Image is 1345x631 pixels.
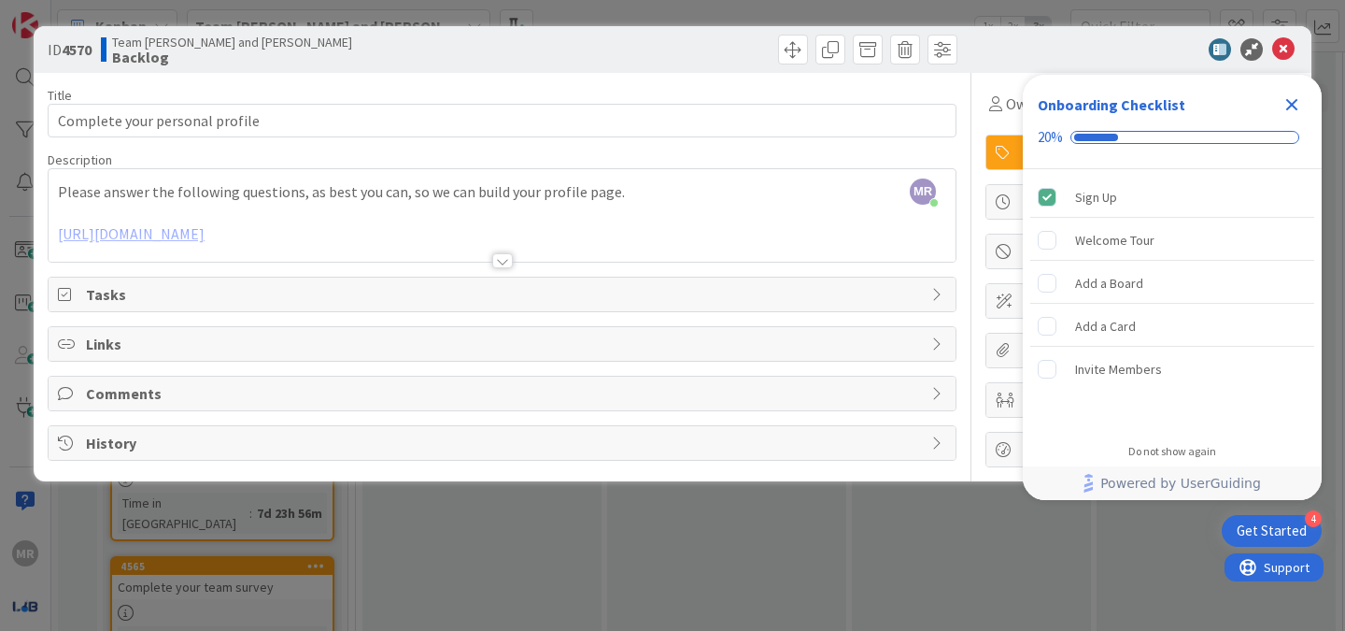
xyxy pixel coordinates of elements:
[1030,177,1314,218] div: Sign Up is complete.
[48,87,72,104] label: Title
[1038,129,1063,146] div: 20%
[1100,472,1261,495] span: Powered by UserGuiding
[1030,263,1314,304] div: Add a Board is incomplete.
[58,181,946,203] p: Please answer the following questions, as best you can, so we can build your profile page.
[910,179,936,205] span: MR
[48,104,956,137] input: type card name here...
[112,50,352,65] b: Backlog
[48,151,112,168] span: Description
[1075,358,1162,380] div: Invite Members
[86,283,922,306] span: Tasks
[39,3,85,25] span: Support
[62,40,92,59] b: 4570
[1222,515,1322,547] div: Open Get Started checklist, remaining modules: 4
[1006,93,1048,115] span: Owner
[86,333,922,355] span: Links
[1277,90,1307,120] div: Close Checklist
[86,432,922,454] span: History
[86,382,922,405] span: Comments
[1075,229,1154,251] div: Welcome Tour
[1305,510,1322,527] div: 4
[1075,186,1117,208] div: Sign Up
[48,38,92,61] span: ID
[1038,93,1185,116] div: Onboarding Checklist
[1032,466,1312,500] a: Powered by UserGuiding
[1023,466,1322,500] div: Footer
[112,35,352,50] span: Team [PERSON_NAME] and [PERSON_NAME]
[1075,315,1136,337] div: Add a Card
[1075,272,1143,294] div: Add a Board
[1030,349,1314,390] div: Invite Members is incomplete.
[1023,169,1322,432] div: Checklist items
[1030,306,1314,347] div: Add a Card is incomplete.
[1237,522,1307,540] div: Get Started
[1038,129,1307,146] div: Checklist progress: 20%
[1030,220,1314,261] div: Welcome Tour is incomplete.
[1128,444,1216,459] div: Do not show again
[1023,75,1322,500] div: Checklist Container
